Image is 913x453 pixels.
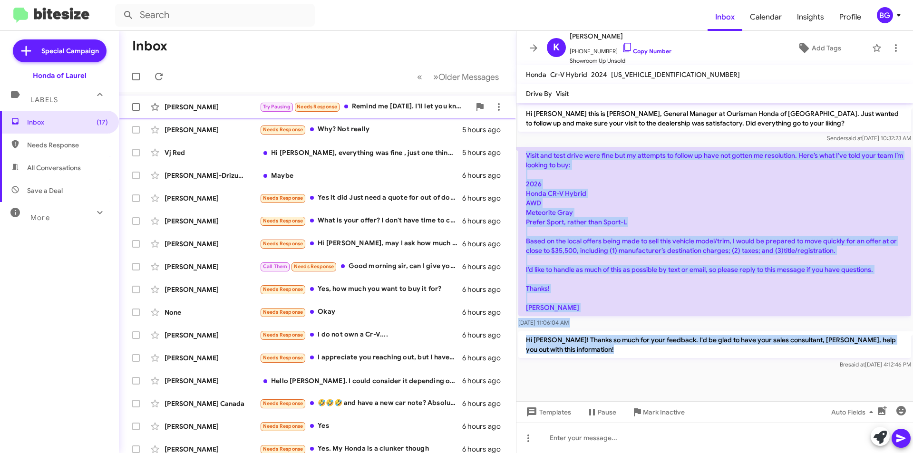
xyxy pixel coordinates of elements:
span: 2024 [591,70,607,79]
span: » [433,71,438,83]
div: [PERSON_NAME]-Drizuela [165,171,260,180]
input: Search [115,4,315,27]
span: Needs Response [297,104,337,110]
p: Hi [PERSON_NAME]! Thanks so much for your feedback. I'd be glad to have your sales consultant, [P... [518,331,911,358]
div: 🤣🤣🤣 and have a new car note? Absolutely not [260,398,462,409]
span: Older Messages [438,72,499,82]
span: Needs Response [263,400,303,406]
span: Try Pausing [263,104,291,110]
span: Needs Response [263,309,303,315]
span: Save a Deal [27,186,63,195]
div: 6 hours ago [462,171,508,180]
span: All Conversations [27,163,81,173]
a: Profile [832,3,869,31]
span: [PHONE_NUMBER] [570,42,671,56]
span: Labels [30,96,58,104]
div: I appreciate you reaching out, but I haven’t thought about selling it and don’t have plans to. [260,352,462,363]
a: Copy Number [622,48,671,55]
span: Visit [556,89,569,98]
span: Needs Response [263,126,303,133]
span: [DATE] 11:06:04 AM [518,319,569,326]
span: Honda [526,70,546,79]
span: Needs Response [263,195,303,201]
span: Pause [598,404,616,421]
span: [PERSON_NAME] [570,30,671,42]
span: Templates [524,404,571,421]
a: Insights [789,3,832,31]
span: (17) [97,117,108,127]
button: Add Tags [770,39,867,57]
div: [PERSON_NAME] [165,239,260,249]
span: Call Them [263,263,288,270]
span: Needs Response [263,241,303,247]
div: Hi [PERSON_NAME], may I ask how much is my Honda accord going for ? [260,238,462,249]
div: 6 hours ago [462,216,508,226]
div: None [165,308,260,317]
button: Mark Inactive [624,404,692,421]
div: Why? Not really [260,124,462,135]
span: Needs Response [263,332,303,338]
div: [PERSON_NAME] [165,125,260,135]
span: More [30,213,50,222]
span: Mark Inactive [643,404,685,421]
div: Good morning sir, can I give you a call and we can discuss it [260,261,462,272]
div: Maybe [260,171,462,180]
span: Special Campaign [41,46,99,56]
span: Needs Response [294,263,334,270]
button: Previous [411,67,428,87]
span: Sender [DATE] 10:32:23 AM [827,135,911,142]
div: 6 hours ago [462,422,508,431]
span: Auto Fields [831,404,877,421]
div: [PERSON_NAME] [165,330,260,340]
div: 6 hours ago [462,330,508,340]
a: Inbox [708,3,742,31]
div: What is your offer? I don't have time to come by the dealer [260,215,462,226]
div: [PERSON_NAME] [165,262,260,271]
span: Needs Response [263,218,303,224]
div: 6 hours ago [462,193,508,203]
div: I do not own a Cr-V.... [260,329,462,340]
button: Pause [579,404,624,421]
div: BG [877,7,893,23]
span: Drive By [526,89,552,98]
div: Yes, how much you want to buy it for? [260,284,462,295]
div: Honda of Laurel [33,71,87,80]
div: 6 hours ago [462,399,508,408]
div: [PERSON_NAME] Canada [165,399,260,408]
div: 6 hours ago [462,353,508,363]
div: [PERSON_NAME] [165,353,260,363]
div: 6 hours ago [462,308,508,317]
span: K [553,40,560,55]
p: Visit and test drive were fine but my attempts to follow up have not gotten me resolution. Here’s... [518,147,911,316]
div: [PERSON_NAME] [165,422,260,431]
span: said at [848,361,865,368]
span: Inbox [27,117,108,127]
button: Next [427,67,505,87]
a: Calendar [742,3,789,31]
span: Needs Response [263,423,303,429]
div: Remind me [DATE]. I'll let you know. [260,101,470,112]
span: said at [845,135,862,142]
div: Yes it did Just need a quote for out of door price exl blue color accord hybrid [260,193,462,203]
button: Templates [516,404,579,421]
span: Add Tags [812,39,841,57]
div: [PERSON_NAME] [165,285,260,294]
div: [PERSON_NAME] [165,376,260,386]
span: Needs Response [263,286,303,292]
div: 5 hours ago [462,125,508,135]
span: Needs Response [27,140,108,150]
p: Hi [PERSON_NAME] this is [PERSON_NAME], General Manager at Ourisman Honda of [GEOGRAPHIC_DATA]. J... [518,105,911,132]
span: Showroom Up Unsold [570,56,671,66]
span: « [417,71,422,83]
div: 6 hours ago [462,285,508,294]
span: Cr-V Hybrid [550,70,587,79]
div: 6 hours ago [462,262,508,271]
span: Needs Response [263,446,303,452]
h1: Inbox [132,39,167,54]
div: [PERSON_NAME] [165,193,260,203]
div: [PERSON_NAME] [165,216,260,226]
a: Special Campaign [13,39,107,62]
div: 6 hours ago [462,239,508,249]
button: BG [869,7,903,23]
